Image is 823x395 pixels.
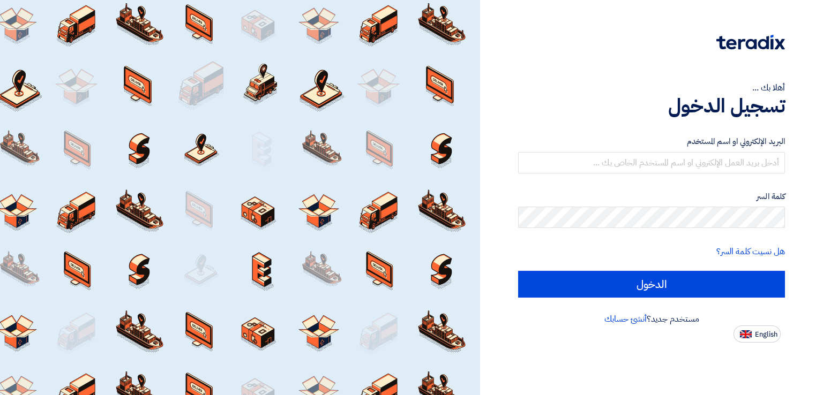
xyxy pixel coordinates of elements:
[518,313,785,325] div: مستخدم جديد؟
[716,245,785,258] a: هل نسيت كلمة السر؟
[518,94,785,118] h1: تسجيل الدخول
[518,135,785,148] label: البريد الإلكتروني او اسم المستخدم
[740,330,752,338] img: en-US.png
[716,35,785,50] img: Teradix logo
[518,191,785,203] label: كلمة السر
[734,325,781,343] button: English
[518,81,785,94] div: أهلا بك ...
[755,331,777,338] span: English
[518,271,785,298] input: الدخول
[518,152,785,173] input: أدخل بريد العمل الإلكتروني او اسم المستخدم الخاص بك ...
[604,313,647,325] a: أنشئ حسابك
